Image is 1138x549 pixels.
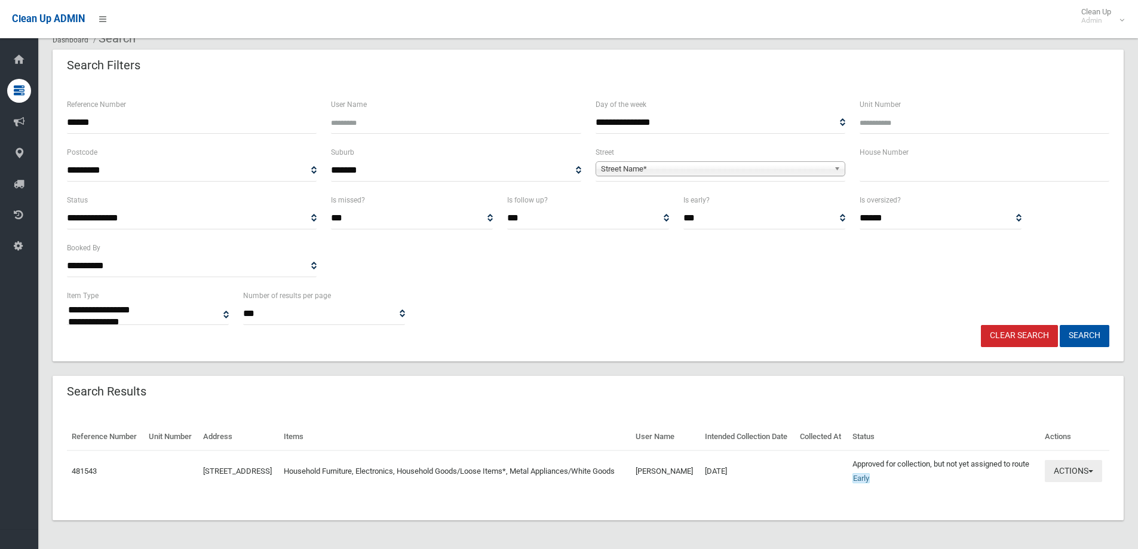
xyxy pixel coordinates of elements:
label: House Number [860,146,909,159]
th: Unit Number [144,424,198,450]
th: Collected At [795,424,848,450]
label: Street [596,146,614,159]
button: Actions [1045,460,1102,482]
label: Item Type [67,289,99,302]
label: Is follow up? [507,194,548,207]
th: Status [848,424,1040,450]
td: Approved for collection, but not yet assigned to route [848,450,1040,492]
th: User Name [631,424,700,450]
label: Postcode [67,146,97,159]
label: Status [67,194,88,207]
label: Number of results per page [243,289,331,302]
small: Admin [1081,16,1111,25]
label: Reference Number [67,98,126,111]
th: Intended Collection Date [700,424,795,450]
a: [STREET_ADDRESS] [203,467,272,476]
li: Search [90,27,136,50]
label: Booked By [67,241,100,254]
span: Clean Up [1075,7,1123,25]
button: Search [1060,325,1109,347]
a: Clear Search [981,325,1058,347]
label: User Name [331,98,367,111]
span: Clean Up ADMIN [12,13,85,24]
label: Suburb [331,146,354,159]
label: Unit Number [860,98,901,111]
td: Household Furniture, Electronics, Household Goods/Loose Items*, Metal Appliances/White Goods [279,450,631,492]
th: Actions [1040,424,1109,450]
label: Day of the week [596,98,646,111]
th: Reference Number [67,424,144,450]
header: Search Results [53,380,161,403]
label: Is missed? [331,194,365,207]
a: 481543 [72,467,97,476]
th: Items [279,424,631,450]
span: Street Name* [601,162,829,176]
label: Is oversized? [860,194,901,207]
td: [DATE] [700,450,795,492]
span: Early [852,473,870,483]
a: Dashboard [53,36,88,44]
header: Search Filters [53,54,155,77]
label: Is early? [683,194,710,207]
th: Address [198,424,279,450]
td: [PERSON_NAME] [631,450,700,492]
